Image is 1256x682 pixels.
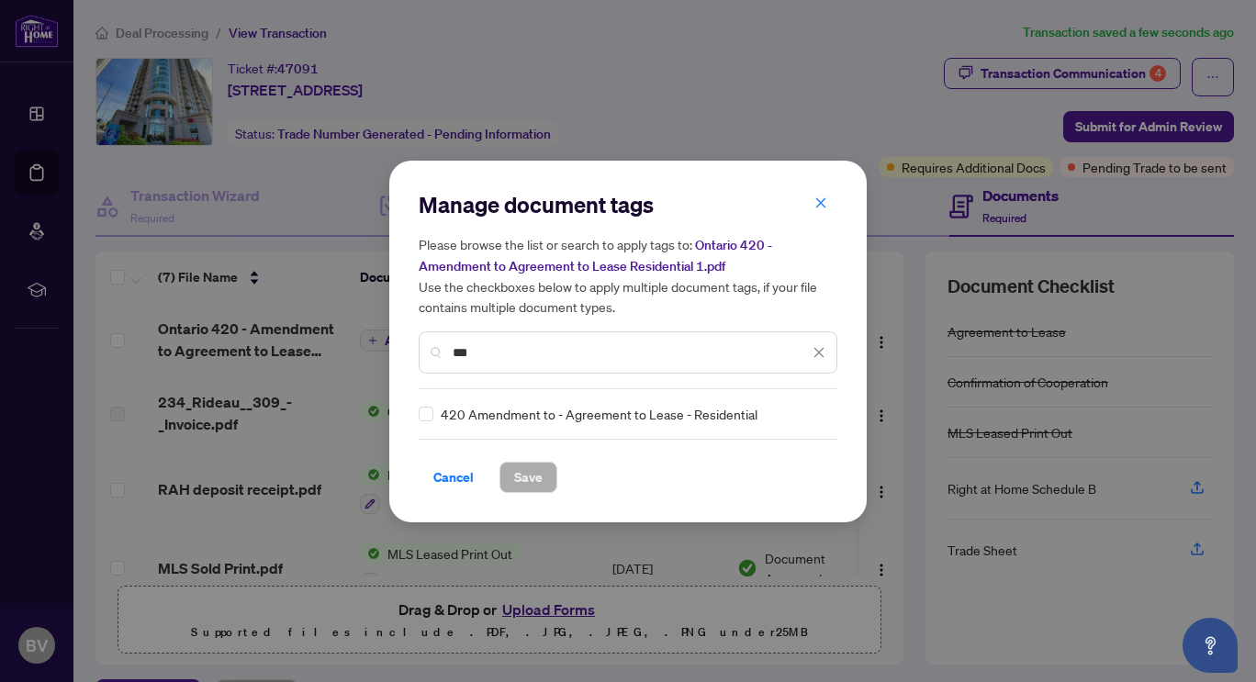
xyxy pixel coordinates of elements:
[499,462,557,493] button: Save
[419,237,772,274] span: Ontario 420 - Amendment to Agreement to Lease Residential 1.pdf
[419,190,837,219] h2: Manage document tags
[433,463,474,492] span: Cancel
[814,196,827,209] span: close
[441,404,757,424] span: 420 Amendment to - Agreement to Lease - Residential
[419,462,488,493] button: Cancel
[813,346,825,359] span: close
[1183,618,1238,673] button: Open asap
[419,234,837,317] h5: Please browse the list or search to apply tags to: Use the checkboxes below to apply multiple doc...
